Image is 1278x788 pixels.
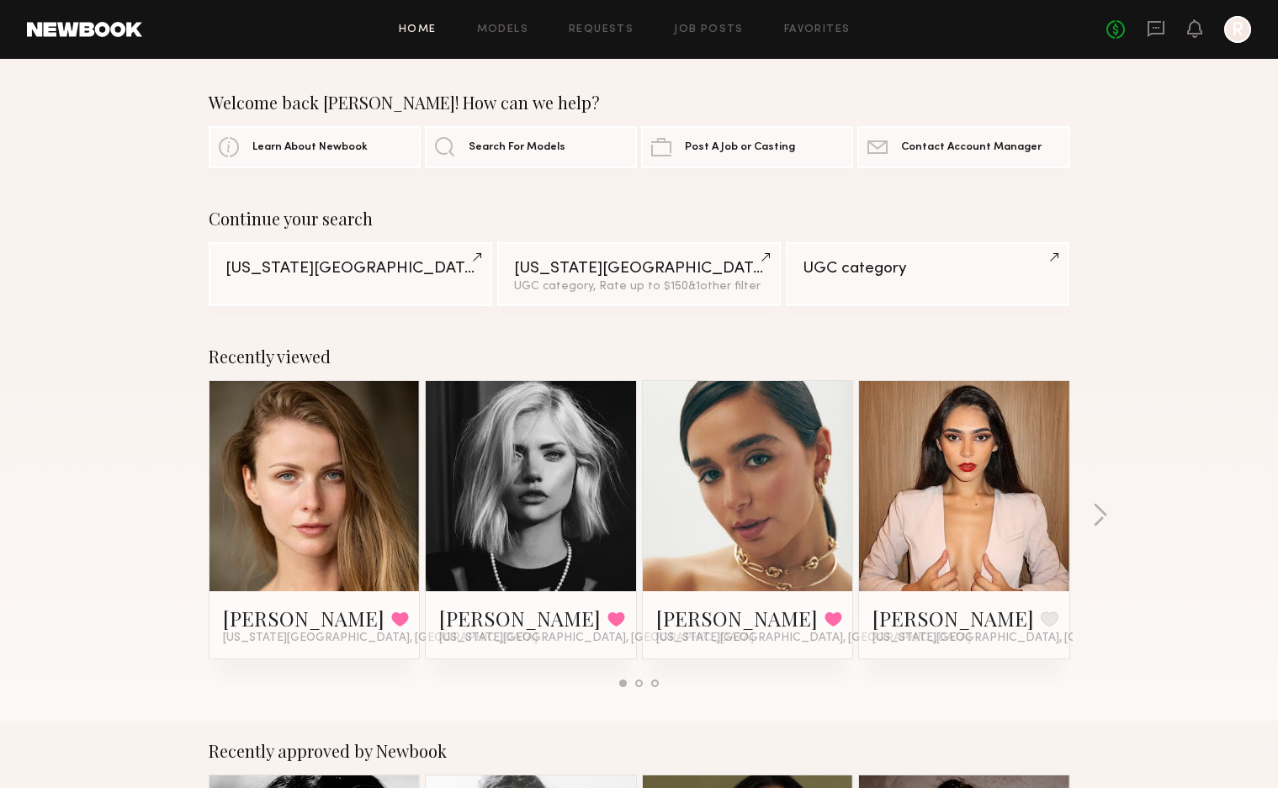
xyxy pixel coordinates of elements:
[425,126,637,168] a: Search For Models
[857,126,1069,168] a: Contact Account Manager
[656,605,818,632] a: [PERSON_NAME]
[514,281,764,293] div: UGC category, Rate up to $150
[641,126,853,168] a: Post A Job or Casting
[514,261,764,277] div: [US_STATE][GEOGRAPHIC_DATA]
[223,605,384,632] a: [PERSON_NAME]
[685,142,795,153] span: Post A Job or Casting
[674,24,744,35] a: Job Posts
[209,209,1070,229] div: Continue your search
[209,93,1070,113] div: Welcome back [PERSON_NAME]! How can we help?
[901,142,1042,153] span: Contact Account Manager
[439,632,754,645] span: [US_STATE][GEOGRAPHIC_DATA], [GEOGRAPHIC_DATA]
[803,261,1053,277] div: UGC category
[477,24,528,35] a: Models
[872,632,1187,645] span: [US_STATE][GEOGRAPHIC_DATA], [GEOGRAPHIC_DATA]
[209,741,1070,761] div: Recently approved by Newbook
[872,605,1034,632] a: [PERSON_NAME]
[469,142,565,153] span: Search For Models
[223,632,538,645] span: [US_STATE][GEOGRAPHIC_DATA], [GEOGRAPHIC_DATA]
[786,242,1069,306] a: UGC category
[225,261,475,277] div: [US_STATE][GEOGRAPHIC_DATA]
[688,281,761,292] span: & 1 other filter
[439,605,601,632] a: [PERSON_NAME]
[209,242,492,306] a: [US_STATE][GEOGRAPHIC_DATA]
[656,632,971,645] span: [US_STATE][GEOGRAPHIC_DATA], [GEOGRAPHIC_DATA]
[497,242,781,306] a: [US_STATE][GEOGRAPHIC_DATA]UGC category, Rate up to $150&1other filter
[399,24,437,35] a: Home
[209,126,421,168] a: Learn About Newbook
[784,24,851,35] a: Favorites
[209,346,1070,367] div: Recently viewed
[1224,16,1251,43] a: R
[569,24,634,35] a: Requests
[252,142,368,153] span: Learn About Newbook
